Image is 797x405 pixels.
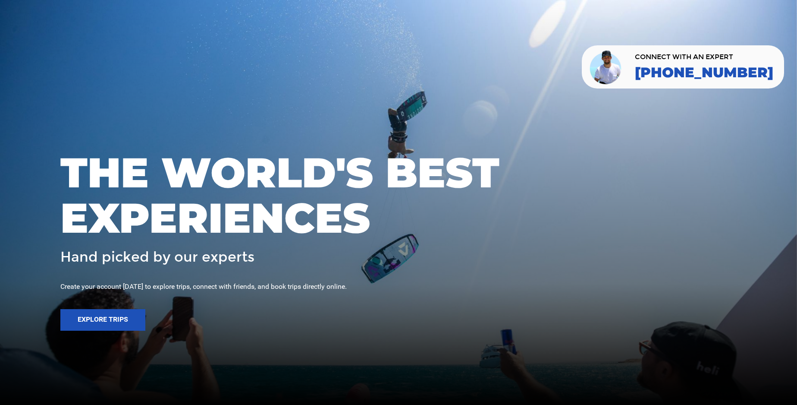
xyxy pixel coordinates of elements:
[60,309,145,331] button: Explore Trips
[60,250,254,265] span: Hand picked by our experts
[60,150,737,241] span: THE WORLD'S BEST EXPERIENCES
[60,282,737,292] div: Create your account [DATE] to explore trips, connect with friends, and book trips directly online.
[635,65,773,80] a: [PHONE_NUMBER]
[588,49,624,85] img: contact our team
[635,54,773,60] span: CONNECT WITH AN EXPERT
